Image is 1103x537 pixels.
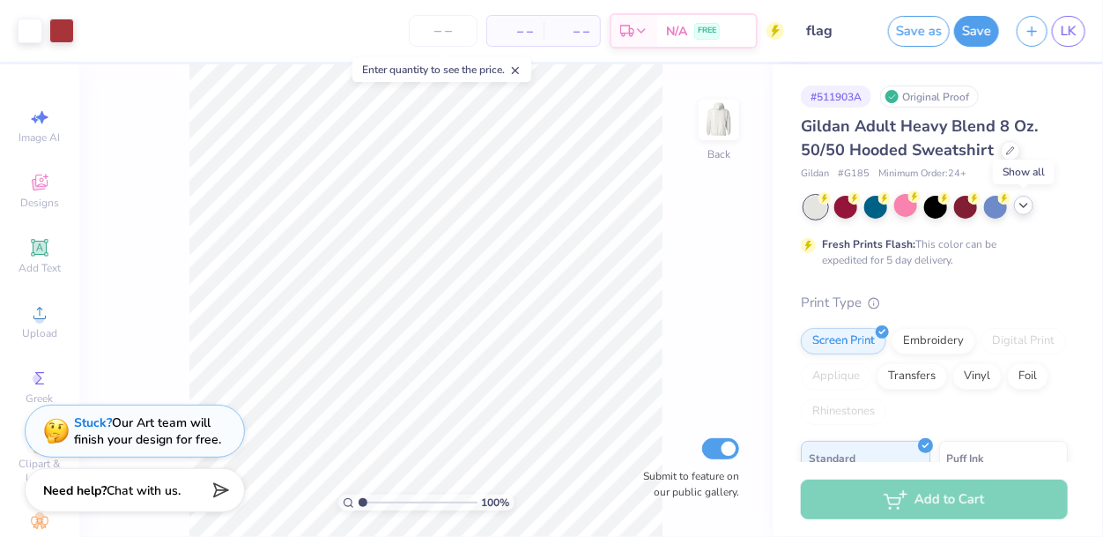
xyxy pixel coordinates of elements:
div: Embroidery [892,328,975,354]
button: Save [954,16,999,47]
span: Upload [22,326,57,340]
strong: Need help? [43,482,107,499]
div: Enter quantity to see the price. [352,57,531,82]
span: Chat with us. [107,482,181,499]
div: Show all [993,160,1055,184]
img: Back [701,102,737,138]
span: Designs [20,196,59,210]
span: Clipart & logos [9,457,70,485]
div: Our Art team will finish your design for free. [74,414,221,448]
div: This color can be expedited for 5 day delivery. [822,236,1039,268]
label: Submit to feature on our public gallery. [633,468,739,500]
span: # G185 [838,167,870,182]
div: Transfers [877,363,947,390]
span: Gildan [801,167,829,182]
span: Greek [26,392,54,406]
div: Applique [801,363,871,390]
div: Vinyl [952,363,1002,390]
span: Standard [809,449,855,467]
div: # 511903A [801,86,871,108]
span: Minimum Order: 24 + [878,167,966,182]
span: FREE [698,25,716,37]
div: Screen Print [801,328,886,354]
span: LK [1061,21,1077,41]
div: Foil [1007,363,1048,390]
strong: Stuck? [74,414,112,431]
div: Original Proof [880,86,979,108]
span: Puff Ink [947,449,984,467]
div: Back [707,146,730,162]
span: – – [554,22,589,41]
span: – – [498,22,533,41]
input: – – [409,15,477,47]
span: Image AI [19,131,61,145]
a: LK [1052,16,1085,47]
div: Print Type [801,293,1068,313]
span: N/A [666,22,687,41]
div: Digital Print [981,328,1066,354]
span: Gildan Adult Heavy Blend 8 Oz. 50/50 Hooded Sweatshirt [801,116,1038,160]
span: Add Text [19,261,61,275]
div: Rhinestones [801,399,886,425]
input: Untitled Design [793,13,879,48]
span: 100 % [482,495,510,511]
button: Save as [888,16,950,47]
strong: Fresh Prints Flash: [822,237,915,251]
